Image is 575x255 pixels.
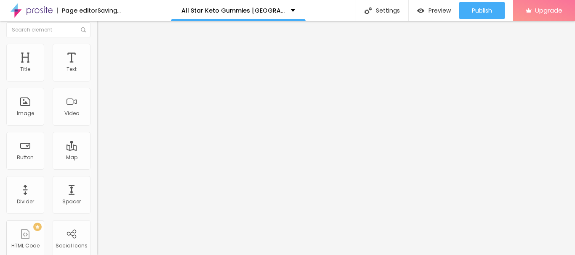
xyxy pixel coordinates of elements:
[17,110,34,116] div: Image
[98,8,121,13] div: Saving...
[64,110,79,116] div: Video
[67,66,77,72] div: Text
[11,243,40,249] div: HTML Code
[81,27,86,32] img: Icone
[429,7,451,14] span: Preview
[57,8,98,13] div: Page editor
[20,66,30,72] div: Title
[459,2,505,19] button: Publish
[62,199,81,205] div: Spacer
[97,21,575,255] iframe: Editor
[6,22,91,37] input: Search element
[409,2,459,19] button: Preview
[535,7,562,14] span: Upgrade
[17,199,34,205] div: Divider
[66,155,77,160] div: Map
[17,155,34,160] div: Button
[472,7,492,14] span: Publish
[365,7,372,14] img: Icone
[181,8,285,13] p: All Star Keto Gummies [GEOGRAPHIC_DATA]
[417,7,424,14] img: view-1.svg
[56,243,88,249] div: Social Icons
